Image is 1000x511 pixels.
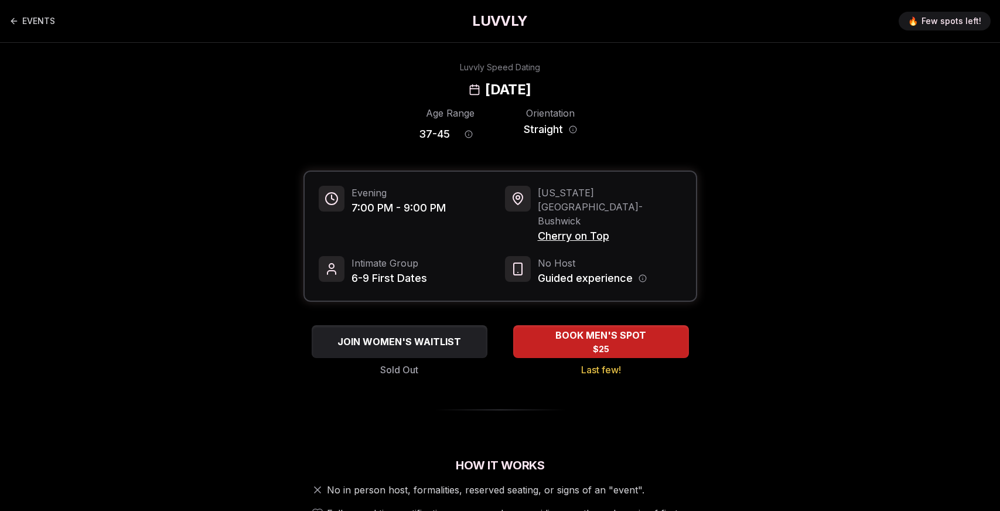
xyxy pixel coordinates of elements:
[538,270,633,287] span: Guided experience
[419,106,482,120] div: Age Range
[419,126,450,142] span: 37 - 45
[351,256,427,270] span: Intimate Group
[456,121,482,147] button: Age range information
[312,325,487,358] button: JOIN WOMEN'S WAITLIST - Sold Out
[553,328,649,342] span: BOOK MEN'S SPOT
[538,256,647,270] span: No Host
[351,200,446,216] span: 7:00 PM - 9:00 PM
[485,80,531,99] h2: [DATE]
[351,186,446,200] span: Evening
[569,125,577,134] button: Orientation information
[538,228,682,244] span: Cherry on Top
[460,62,540,73] div: Luvvly Speed Dating
[519,106,582,120] div: Orientation
[639,274,647,282] button: Host information
[351,270,427,287] span: 6-9 First Dates
[472,12,527,30] a: LUVVLY
[335,335,463,349] span: JOIN WOMEN'S WAITLIST
[524,121,563,138] span: Straight
[921,15,981,27] span: Few spots left!
[593,343,609,355] span: $25
[538,186,682,228] span: [US_STATE][GEOGRAPHIC_DATA] - Bushwick
[9,9,55,33] a: Back to events
[327,483,644,497] span: No in person host, formalities, reserved seating, or signs of an "event".
[380,363,418,377] span: Sold Out
[513,325,689,358] button: BOOK MEN'S SPOT - Last few!
[303,457,697,473] h2: How It Works
[908,15,918,27] span: 🔥
[581,363,621,377] span: Last few!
